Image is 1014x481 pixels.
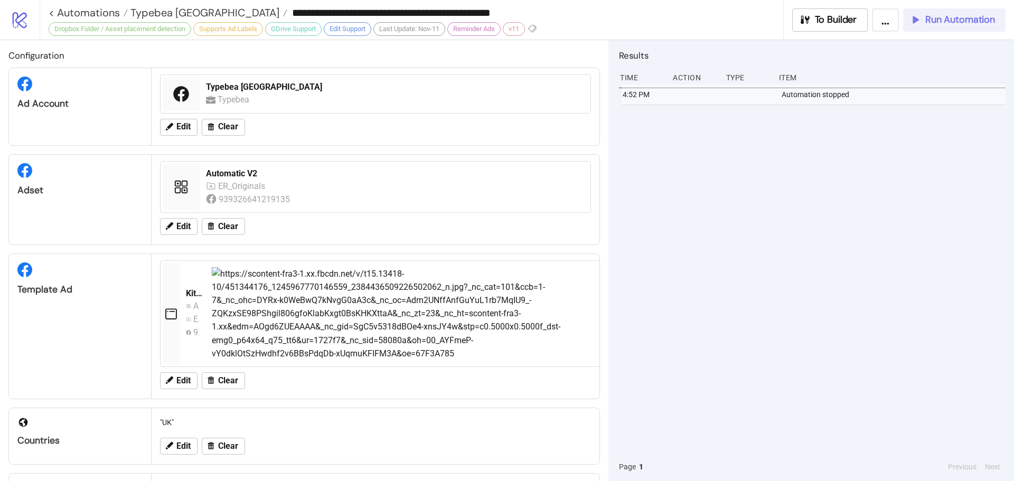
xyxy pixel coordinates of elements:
div: Template Ad [17,284,143,296]
span: Clear [218,222,238,231]
button: Previous [945,461,980,473]
div: Last Update: Nov-11 [373,22,445,36]
div: Dropbox Folder / Asset placement detection [49,22,191,36]
div: ER_Originals [218,180,268,193]
button: Clear [202,372,245,389]
div: 939326641219135 [219,193,292,206]
div: 4:52 PM [622,84,667,105]
span: Typebea [GEOGRAPHIC_DATA] [128,6,279,20]
div: GDrive Support [265,22,322,36]
span: Edit [176,441,191,451]
div: v11 [503,22,525,36]
img: https://scontent-fra3-1.xx.fbcdn.net/v/t15.13418-10/451344176_1245967770146559_238443650922650206... [212,267,596,360]
button: To Builder [792,8,868,32]
button: Clear [202,438,245,455]
div: Action [672,68,717,88]
div: Automatic V2 [206,168,584,180]
div: "UK" [156,412,595,432]
div: Adset [17,184,143,196]
div: ER_Originals [193,313,199,326]
span: Clear [218,441,238,451]
div: Countries [17,435,143,447]
button: Edit [160,372,198,389]
div: Item [778,68,1006,88]
span: Edit [176,222,191,231]
span: To Builder [815,14,857,26]
button: 1 [636,461,646,473]
button: ... [872,8,899,32]
a: < Automations [49,7,128,18]
span: Edit [176,122,191,131]
div: Typebea [GEOGRAPHIC_DATA] [206,81,584,93]
a: Typebea [GEOGRAPHIC_DATA] [128,7,287,18]
div: Kitchn Template [186,288,203,299]
button: Clear [202,119,245,136]
div: Ad Account [17,98,143,110]
div: Type [725,68,771,88]
div: Edit Support [324,22,371,36]
span: Clear [218,376,238,385]
h2: Configuration [8,49,600,62]
h2: Results [619,49,1006,62]
span: Edit [176,376,191,385]
span: Run Automation [925,14,995,26]
div: Typebea [218,93,252,106]
button: Clear [202,218,245,235]
div: Automatic_1 [193,299,199,313]
button: Run Automation [903,8,1006,32]
div: Supports Ad Labels [193,22,263,36]
div: Reminder Ads [447,22,501,36]
button: Edit [160,119,198,136]
button: Next [982,461,1003,473]
span: Page [619,461,636,473]
div: 939326641219135 [193,326,199,339]
div: Time [619,68,664,88]
button: Edit [160,218,198,235]
span: Clear [218,122,238,131]
div: Automation stopped [781,84,1008,105]
button: Edit [160,438,198,455]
